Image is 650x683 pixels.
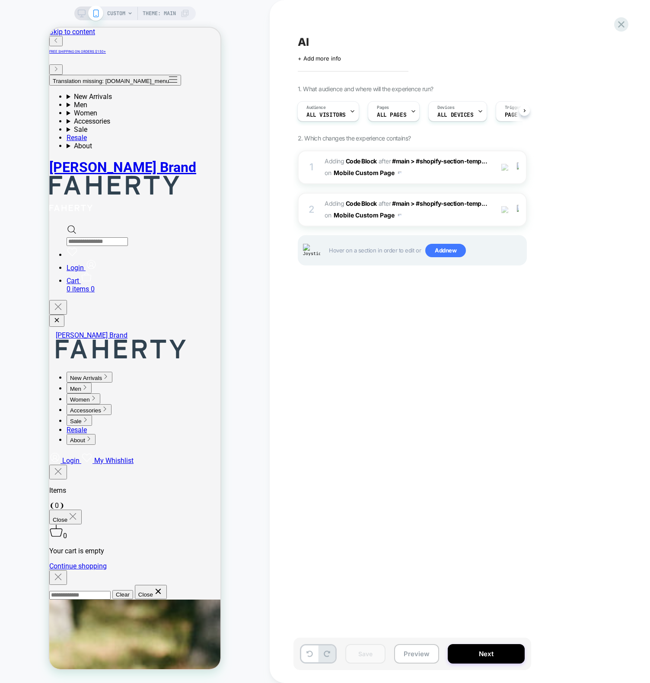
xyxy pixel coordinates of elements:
span: Adding [325,200,377,207]
img: Joystick [303,244,320,257]
summary: Women [17,81,171,89]
span: Women [21,369,41,375]
a: [PERSON_NAME] Brand [6,303,178,333]
a: My Whishlist [32,429,84,437]
span: AFTER [379,200,391,207]
span: ALL DEVICES [437,112,473,118]
img: close [517,205,519,214]
span: All Visitors [306,112,346,118]
summary: Sale [17,98,171,106]
b: Code Block [346,157,377,165]
button: Expand Women [17,366,51,377]
button: Next [448,644,525,664]
div: Search drawer [17,197,171,218]
button: Expand Men [17,355,42,366]
span: Translation missing: [DOMAIN_NAME]_menu [3,50,120,57]
span: Login [13,429,30,437]
span: Trigger [505,105,522,111]
a: Cart 0 items [17,249,171,265]
img: down arrow [398,172,401,174]
span: ALL PAGES [377,112,406,118]
span: Close [89,564,104,570]
button: Close [86,557,118,571]
summary: Accessories [17,89,171,98]
span: AI [298,35,309,48]
span: Adding [325,157,377,165]
summary: New Arrivals [17,65,171,73]
span: [PERSON_NAME] Brand [6,303,78,312]
a: Resale [17,398,38,406]
summary: Men [17,73,171,81]
span: Cart [17,249,30,257]
span: Close [3,489,18,495]
span: Page Load [505,112,534,118]
a: Resale [17,106,38,114]
span: Sale [21,390,32,397]
span: #main > #shopify-section-temp... [392,200,487,207]
span: Hover on a section in order to edit or [329,244,522,258]
span: AFTER [379,157,391,165]
button: Expand About [17,406,46,417]
button: Clear [63,562,84,571]
span: 0 items [17,257,40,265]
span: 2. Which changes the experience contains? [298,134,411,142]
a: Login [17,236,48,244]
button: Preview [394,644,439,664]
span: 1. What audience and where will the experience run? [298,85,433,93]
span: Accessories [21,380,52,386]
span: About [21,409,36,416]
span: New Arrivals [21,347,53,354]
img: crossed eye [501,206,509,214]
span: Login [17,236,35,244]
span: 0 [14,504,18,512]
div: 1 [307,159,316,176]
img: close [517,163,519,172]
span: Devices [437,105,454,111]
span: #main > #shopify-section-temp... [392,157,487,165]
span: Men [21,358,32,364]
button: Expand New Arrivals [17,344,63,355]
span: ❩ [10,474,15,482]
summary: About [17,114,171,122]
span: Add new [425,244,466,258]
button: Mobile Custom Page [334,166,401,179]
span: Theme: MAIN [143,6,176,20]
button: Expand Sale [17,387,43,398]
div: 2 [307,201,316,218]
span: on [325,210,331,220]
b: Code Block [346,200,377,207]
span: on [325,167,331,178]
img: crossed eye [501,164,509,171]
button: Expand Accessories [17,377,62,387]
span: CUSTOM [107,6,125,20]
span: Audience [306,105,326,111]
button: Mobile Custom Page [334,209,401,221]
span: 0 [41,257,45,265]
img: down arrow [398,214,401,216]
button: Save [345,644,386,664]
span: Pages [377,105,389,111]
span: + Add more info [298,55,341,62]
